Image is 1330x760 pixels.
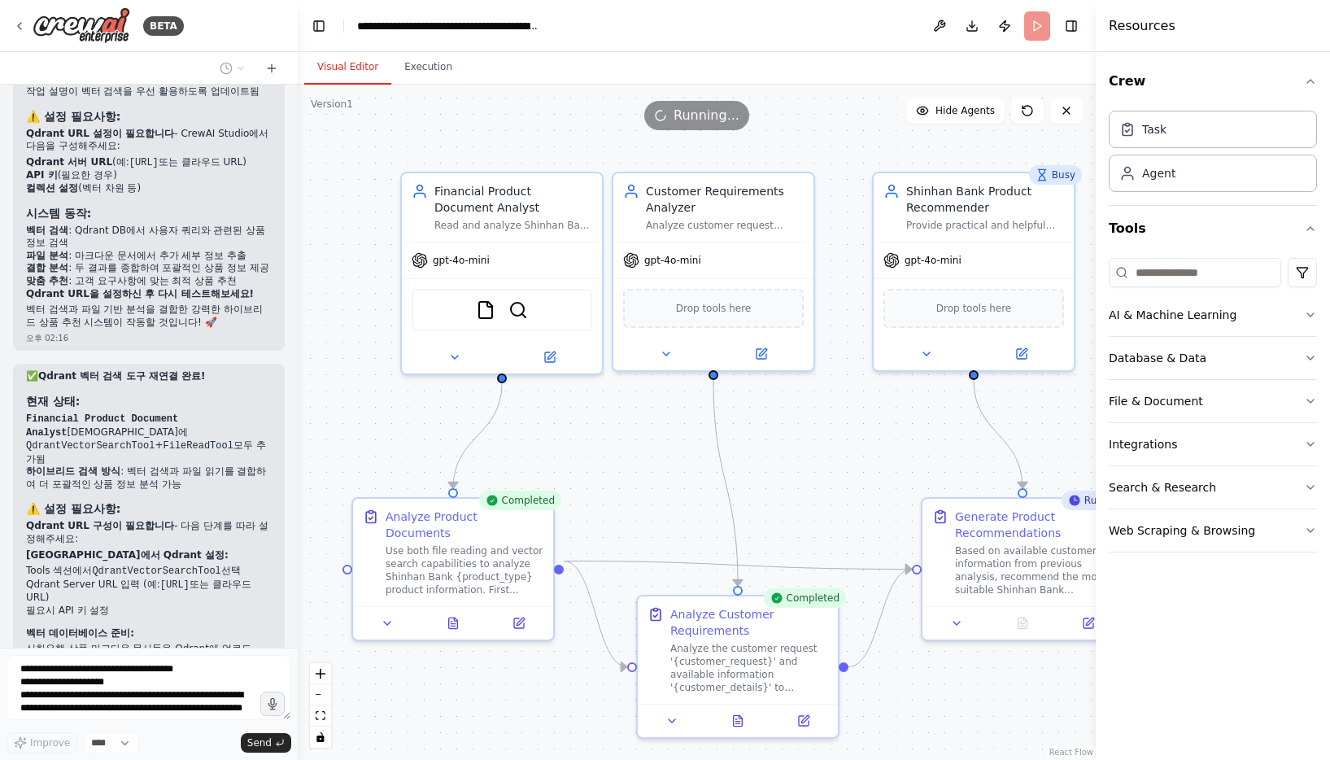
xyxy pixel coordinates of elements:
[26,225,68,236] strong: 벡터 검색
[26,156,112,168] strong: Qdrant 서버 URL
[504,347,595,367] button: Open in side panel
[491,614,547,633] button: Open in side panel
[1109,337,1317,379] button: Database & Data
[433,254,490,267] span: gpt-4o-mini
[434,219,592,232] div: Read and analyze Shinhan Bank product markdown documents to understand loan and credit product sp...
[1109,466,1317,509] button: Search & Research
[26,332,272,344] div: 오후 02:16
[213,59,252,78] button: Switch to previous chat
[310,684,331,705] button: zoom out
[434,183,592,216] div: Financial Product Document Analyst
[26,465,272,491] li: : 벡터 검색과 파일 읽기를 결합하여 더 포괄적인 상품 정보 분석 가능
[676,300,752,317] span: Drop tools here
[26,520,272,545] p: - 다음 단계를 따라 설정해주세요:
[1109,509,1317,552] button: Web Scraping & Browsing
[1049,748,1093,757] a: React Flow attribution
[351,497,555,641] div: CompletedAnalyze Product DocumentsUse both file reading and vector search capabilities to analyze...
[764,588,846,608] div: Completed
[26,304,272,329] p: 벡터 검색과 파일 기반 분석을 결합한 강력한 하이브리드 상품 추천 시스템이 작동할 것입니다! 🚀
[310,705,331,727] button: fit view
[848,561,912,675] g: Edge from e7ba7899-2dd0-4c07-81ee-ba37007cc1d4 to cb35ea5f-9326-4582-9927-235554f0d156
[1060,614,1116,633] button: Open in side panel
[1029,165,1082,185] div: Busy
[775,711,831,731] button: Open in side panel
[26,169,58,181] strong: API 키
[906,219,1064,232] div: Provide practical and helpful Shinhan Bank {product_type} product recommendations based on custom...
[966,380,1031,488] g: Edge from 83bb6668-8b03-4425-8bbe-bcc9475aa42e to cb35ea5f-9326-4582-9927-235554f0d156
[975,344,1067,364] button: Open in side panel
[26,262,272,275] li: : 두 결과를 종합하여 포괄적인 상품 정보 제공
[386,509,543,541] div: Analyze Product Documents
[26,262,68,273] strong: 결합 분석
[445,383,510,488] g: Edge from bbeb1ba2-9ddc-4cb4-aad0-b440f7379338 to fd9e6f1e-af40-4d09-8947-3573908157cc
[906,183,1064,216] div: Shinhan Bank Product Recommender
[143,16,184,36] div: BETA
[1109,59,1317,104] button: Crew
[7,732,77,753] button: Improve
[307,15,330,37] button: Hide left sidebar
[310,663,331,748] div: React Flow controls
[241,733,291,753] button: Send
[419,614,488,633] button: View output
[1142,165,1175,181] div: Agent
[1109,206,1317,251] button: Tools
[26,579,272,605] li: Qdrant Server URL 입력 (예: 또는 클라우드 URL)
[33,7,130,44] img: Logo
[636,595,839,739] div: CompletedAnalyze Customer RequirementsAnalyze the customer request '{customer_request}' and avail...
[479,491,561,510] div: Completed
[26,502,120,515] strong: ⚠️ 설정 필요사항:
[129,157,159,168] code: [URL]
[400,172,604,375] div: Financial Product Document AnalystRead and analyze Shinhan Bank product markdown documents to und...
[476,300,495,320] img: FileReadTool
[1060,15,1083,37] button: Hide right sidebar
[164,440,233,452] code: FileReadTool
[646,219,804,232] div: Analyze customer request '{customer_request}' and available information '{customer_details}' to u...
[310,663,331,684] button: zoom in
[26,85,272,98] li: 작업 설명이 벡터 검색을 우선 활용하도록 업데이트됨
[26,128,174,139] strong: Qdrant URL 설정이 필요합니다
[260,692,285,716] button: Click to speak your automation idea
[26,110,120,123] strong: ⚠️ 설정 필요사항:
[1109,380,1317,422] button: File & Document
[1109,104,1317,205] div: Crew
[26,465,120,477] strong: 하이브리드 검색 방식
[26,627,134,639] strong: 벡터 데이터베이스 준비:
[26,565,272,579] li: Tools 섹션에서 선택
[26,225,272,250] li: : Qdrant DB에서 사용자 쿼리와 관련된 상품 정보 검색
[26,440,155,452] code: QdrantVectorSearchTool
[1109,423,1317,465] button: Integrations
[26,413,178,439] code: Financial Product Document Analyst
[670,642,828,694] div: Analyze the customer request '{customer_request}' and available information '{customer_details}' ...
[26,250,68,261] strong: 파일 분석
[26,395,80,408] strong: 현재 상태:
[670,606,828,639] div: Analyze Customer Requirements
[259,59,285,78] button: Start a new chat
[955,509,1113,541] div: Generate Product Recommendations
[674,106,739,125] span: Running...
[1109,251,1317,566] div: Tools
[612,172,815,372] div: Customer Requirements AnalyzerAnalyze customer request '{customer_request}' and available informa...
[704,711,773,731] button: View output
[26,182,78,194] strong: 컬렉션 설정
[905,254,962,267] span: gpt-4o-mini
[872,172,1075,372] div: BusyShinhan Bank Product RecommenderProvide practical and helpful Shinhan Bank {product_type} pro...
[906,98,1005,124] button: Hide Agents
[247,736,272,749] span: Send
[26,182,272,195] li: (벡터 차원 등)
[26,207,91,220] strong: 시스템 동작:
[26,549,229,561] strong: [GEOGRAPHIC_DATA]에서 Qdrant 설정:
[26,156,272,170] li: (예: 또는 클라우드 URL)
[386,544,543,596] div: Use both file reading and vector search capabilities to analyze Shinhan Bank {product_type} produ...
[1109,294,1317,336] button: AI & Machine Learning
[936,300,1012,317] span: Drop tools here
[26,169,272,182] li: (필요한 경우)
[646,183,804,216] div: Customer Requirements Analyzer
[304,50,391,85] button: Visual Editor
[1109,16,1175,36] h4: Resources
[310,727,331,748] button: toggle interactivity
[1142,121,1166,138] div: Task
[311,98,353,111] div: Version 1
[921,497,1124,641] div: RunningGenerate Product RecommendationsBased on available customer information from previous anal...
[564,553,912,578] g: Edge from fd9e6f1e-af40-4d09-8947-3573908157cc to cb35ea5f-9326-4582-9927-235554f0d156
[705,380,746,586] g: Edge from ccdfaa86-8f3a-4b53-9a10-9ea5ef5e98c8 to e7ba7899-2dd0-4c07-81ee-ba37007cc1d4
